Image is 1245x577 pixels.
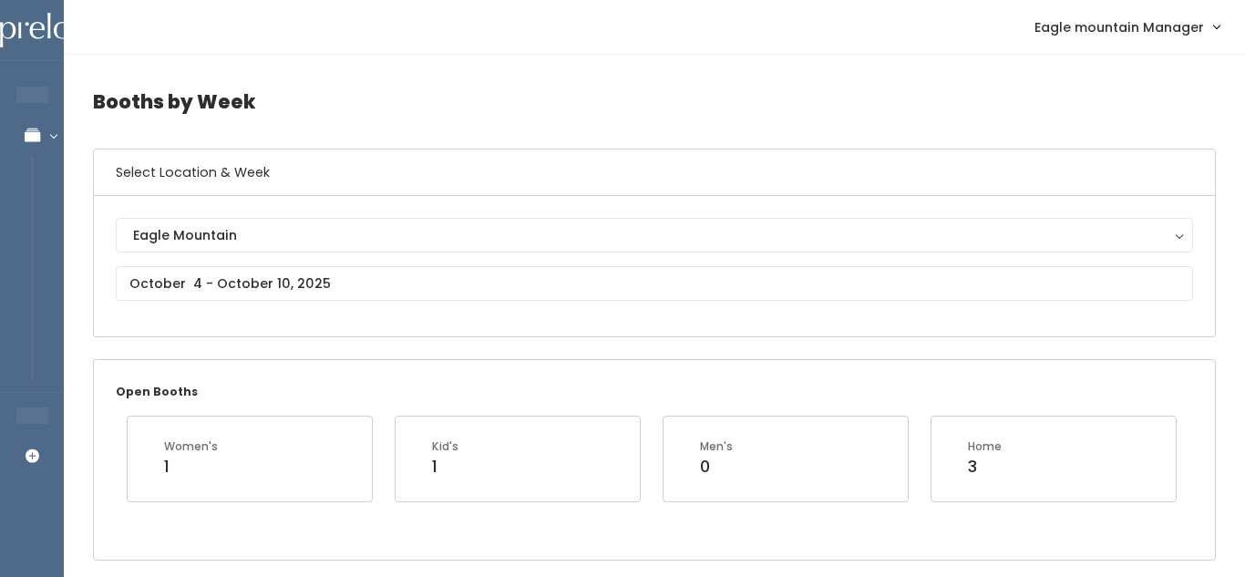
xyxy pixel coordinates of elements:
[1016,7,1238,46] a: Eagle mountain Manager
[93,77,1216,127] h4: Booths by Week
[116,266,1193,301] input: October 4 - October 10, 2025
[432,455,458,479] div: 1
[94,149,1215,196] h6: Select Location & Week
[968,438,1002,455] div: Home
[133,225,1176,245] div: Eagle Mountain
[1034,17,1204,37] span: Eagle mountain Manager
[700,438,733,455] div: Men's
[968,455,1002,479] div: 3
[116,384,198,399] small: Open Booths
[164,455,218,479] div: 1
[700,455,733,479] div: 0
[432,438,458,455] div: Kid's
[164,438,218,455] div: Women's
[116,218,1193,252] button: Eagle Mountain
